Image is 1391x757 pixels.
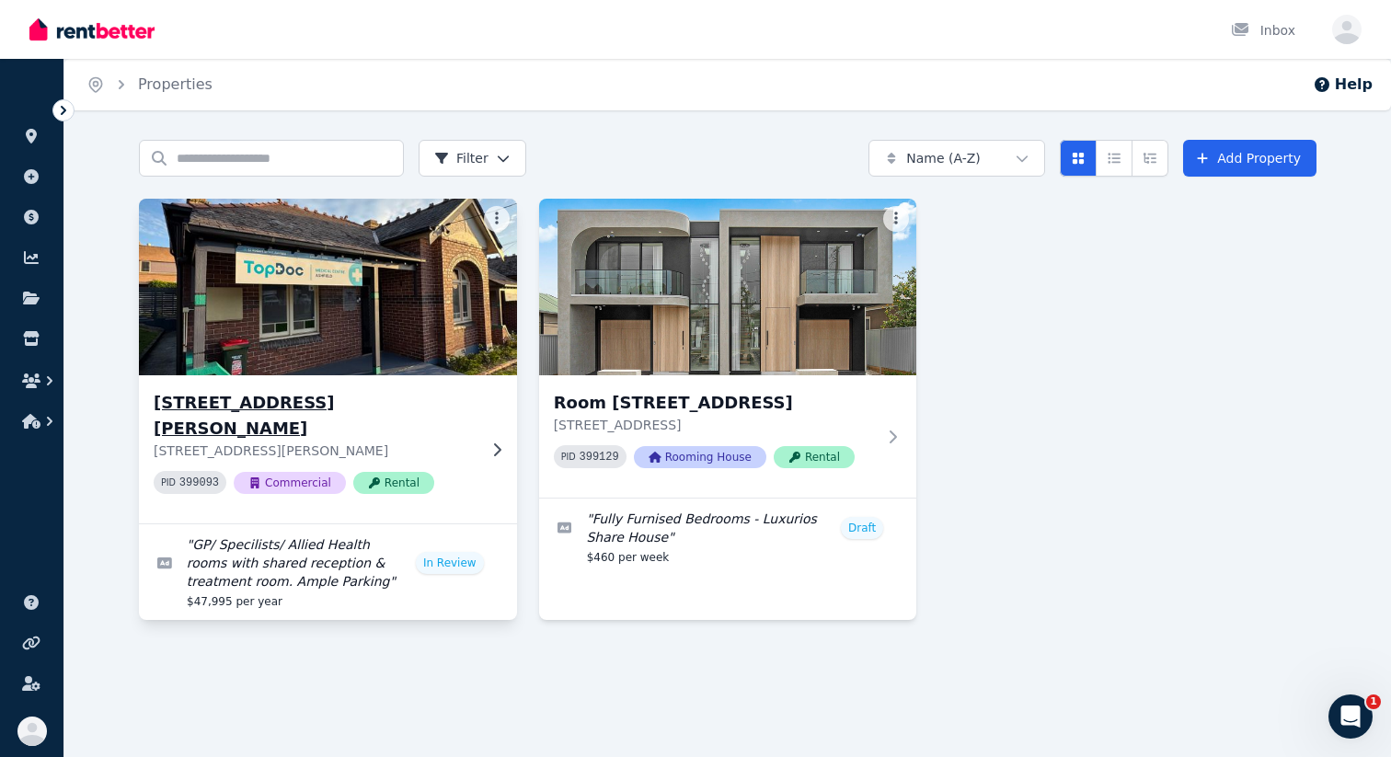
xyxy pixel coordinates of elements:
[1366,694,1381,709] span: 1
[139,524,517,620] a: Edit listing: GP/ Specilists/ Allied Health rooms with shared reception & treatment room. Ample P...
[179,476,219,489] code: 399093
[554,390,877,416] h3: Room [STREET_ADDRESS]
[353,472,434,494] span: Rental
[1328,694,1373,739] iframe: Intercom live chat
[539,199,917,498] a: Room 5, 31 Derby StRoom [STREET_ADDRESS][STREET_ADDRESS]PID 399129Rooming HouseRental
[561,452,576,462] small: PID
[539,199,917,375] img: Room 5, 31 Derby St
[1096,140,1132,177] button: Compact list view
[868,140,1045,177] button: Name (A-Z)
[634,446,766,468] span: Rooming House
[1060,140,1168,177] div: View options
[29,16,155,43] img: RentBetter
[139,199,517,523] a: 12 Robert St, Ashfield[STREET_ADDRESS][PERSON_NAME][STREET_ADDRESS][PERSON_NAME]PID 399093Commerc...
[580,451,619,464] code: 399129
[539,499,917,576] a: Edit listing: Fully Furnised Bedrooms - Luxurios Share House
[883,206,909,232] button: More options
[154,442,477,460] p: [STREET_ADDRESS][PERSON_NAME]
[234,472,346,494] span: Commercial
[1060,140,1097,177] button: Card view
[64,59,235,110] nav: Breadcrumb
[161,477,176,487] small: PID
[554,416,877,434] p: [STREET_ADDRESS]
[130,194,526,380] img: 12 Robert St, Ashfield
[1313,74,1373,96] button: Help
[906,149,981,167] span: Name (A-Z)
[154,390,477,442] h3: [STREET_ADDRESS][PERSON_NAME]
[138,75,213,93] a: Properties
[1231,21,1295,40] div: Inbox
[1132,140,1168,177] button: Expanded list view
[1183,140,1316,177] a: Add Property
[419,140,526,177] button: Filter
[434,149,489,167] span: Filter
[484,206,510,232] button: More options
[774,446,855,468] span: Rental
